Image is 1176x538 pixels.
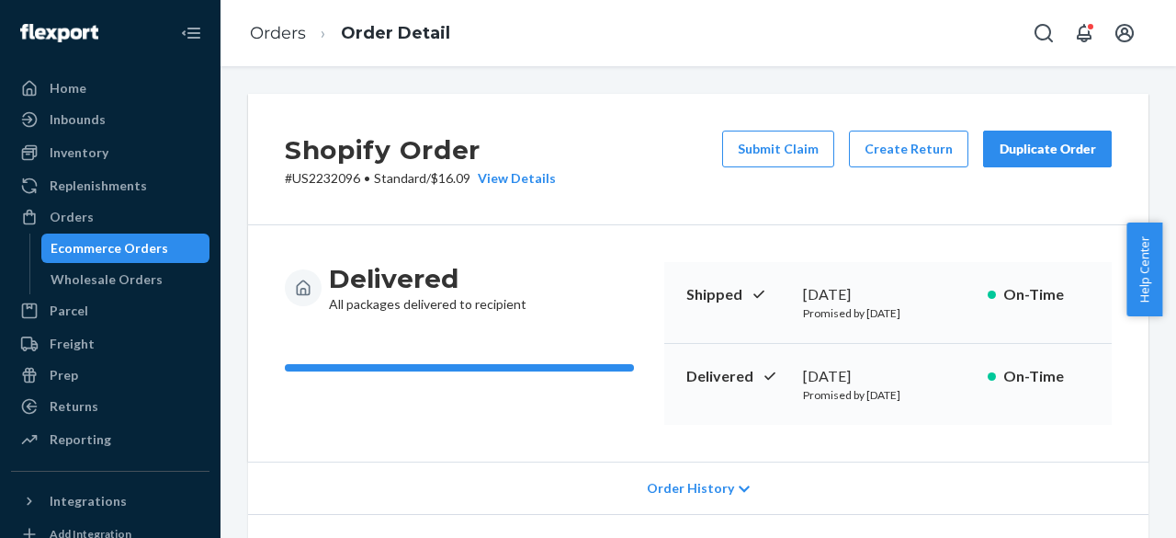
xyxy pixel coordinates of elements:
div: Reporting [50,430,111,449]
button: Open notifications [1066,15,1102,52]
a: Returns [11,392,209,421]
p: # US2232096 / $16.09 [285,169,556,188]
button: Create Return [849,131,968,167]
p: Promised by [DATE] [803,305,973,321]
p: On-Time [1003,366,1090,387]
button: Open Search Box [1025,15,1062,52]
button: Close Navigation [173,15,209,52]
a: Replenishments [11,171,209,200]
button: Open account menu [1106,15,1143,52]
button: View Details [470,169,556,188]
a: Prep [11,361,209,390]
a: Inventory [11,138,209,167]
h3: Delivered [329,262,526,295]
div: [DATE] [803,366,973,387]
div: Integrations [50,492,127,510]
button: Submit Claim [722,131,834,167]
div: Freight [50,335,95,353]
h2: Shopify Order [285,131,556,169]
a: Parcel [11,296,209,326]
div: Replenishments [50,177,147,195]
a: Order Detail [341,23,450,43]
img: Flexport logo [20,24,98,42]
div: Prep [50,366,78,384]
a: Freight [11,329,209,359]
div: All packages delivered to recipient [329,262,526,314]
p: On-Time [1003,284,1090,305]
p: Shipped [686,284,788,305]
div: [DATE] [803,284,973,305]
div: Wholesale Orders [51,270,163,289]
span: • [364,170,370,186]
p: Delivered [686,366,788,387]
div: Ecommerce Orders [51,239,168,258]
p: Promised by [DATE] [803,387,973,403]
div: Returns [50,397,98,416]
button: Help Center [1126,223,1162,316]
a: Wholesale Orders [41,265,210,294]
div: Orders [50,208,94,226]
ol: breadcrumbs [235,6,465,61]
a: Inbounds [11,105,209,134]
button: Integrations [11,486,209,516]
div: Inventory [50,143,108,162]
button: Duplicate Order [983,131,1112,167]
div: Parcel [50,302,88,320]
a: Reporting [11,425,209,454]
div: Inbounds [50,110,106,129]
a: Orders [11,202,209,232]
div: Home [50,79,86,97]
span: Standard [374,170,426,186]
span: Order History [647,479,734,498]
a: Home [11,74,209,103]
a: Orders [250,23,306,43]
div: Duplicate Order [999,140,1096,158]
a: Ecommerce Orders [41,234,210,263]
